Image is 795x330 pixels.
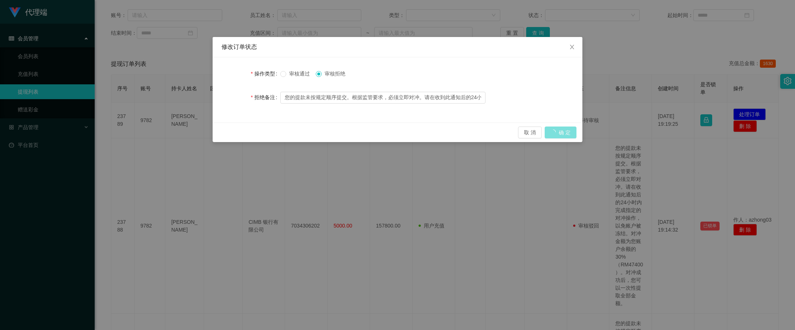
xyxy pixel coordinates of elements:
label: 操作类型： [251,71,280,77]
span: 审核通过 [286,71,313,77]
i: 图标： 关闭 [569,44,575,50]
input: 请输入 [280,92,486,104]
span: 审核拒绝 [322,71,348,77]
button: 取 消 [518,127,542,138]
button: 关闭 [562,37,582,58]
label: 拒绝备注： [251,94,280,100]
div: 修改订单状态 [221,43,574,51]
